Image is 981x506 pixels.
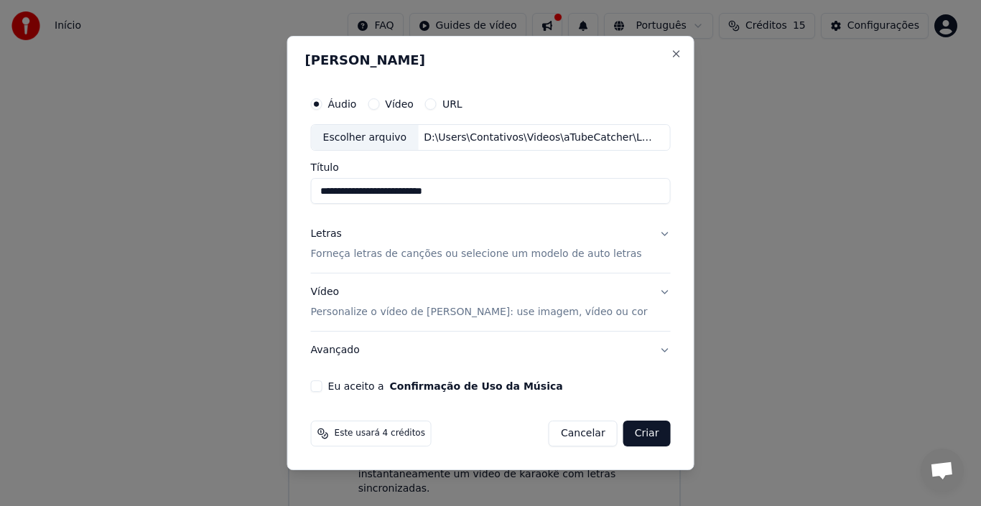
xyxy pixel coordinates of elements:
[311,305,648,319] p: Personalize o vídeo de [PERSON_NAME]: use imagem, vídeo ou cor
[385,99,414,109] label: Vídeo
[311,286,648,320] div: Vídeo
[390,381,563,391] button: Eu aceito a
[335,428,425,439] span: Este usará 4 créditos
[311,274,671,332] button: VídeoPersonalize o vídeo de [PERSON_NAME]: use imagem, vídeo ou cor
[311,228,342,242] div: Letras
[311,332,671,369] button: Avançado
[418,131,662,145] div: D:\Users\Contativos\Videos\aTubeCatcher\LEGIÃO URBANA - VINTE E NOVE.MP3
[442,99,462,109] label: URL
[311,216,671,273] button: LetrasForneça letras de canções ou selecione um modelo de auto letras
[305,54,677,67] h2: [PERSON_NAME]
[328,99,357,109] label: Áudio
[311,163,671,173] label: Título
[312,125,419,151] div: Escolher arquivo
[328,381,563,391] label: Eu aceito a
[311,248,642,262] p: Forneça letras de canções ou selecione um modelo de auto letras
[623,421,671,446] button: Criar
[549,421,618,446] button: Cancelar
